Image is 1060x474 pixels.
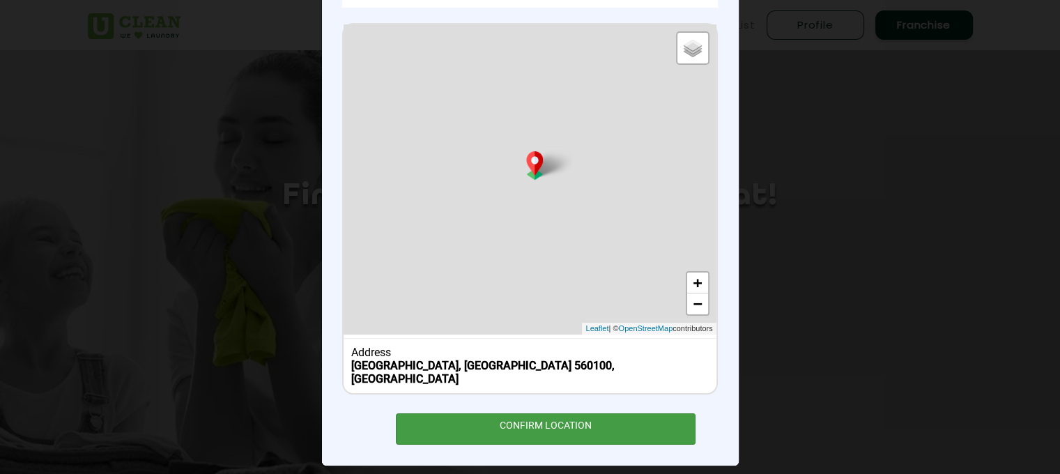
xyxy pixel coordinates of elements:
b: [GEOGRAPHIC_DATA], [GEOGRAPHIC_DATA] 560100, [GEOGRAPHIC_DATA] [351,359,615,385]
a: Leaflet [585,323,608,335]
div: | © contributors [582,323,716,335]
a: Zoom out [687,293,708,314]
a: Layers [677,33,708,63]
a: OpenStreetMap [618,323,673,335]
div: Address [351,346,709,359]
a: Zoom in [687,273,708,293]
div: CONFIRM LOCATION [396,413,696,445]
